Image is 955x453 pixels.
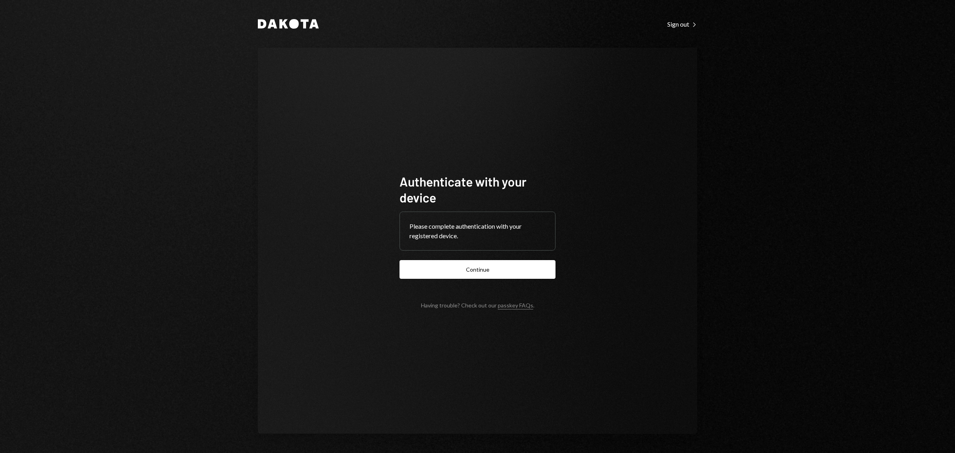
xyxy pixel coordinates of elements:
button: Continue [400,260,555,279]
div: Please complete authentication with your registered device. [409,222,546,241]
a: Sign out [667,19,697,28]
div: Having trouble? Check out our . [421,302,534,309]
a: passkey FAQs [498,302,533,309]
h1: Authenticate with your device [400,173,555,205]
